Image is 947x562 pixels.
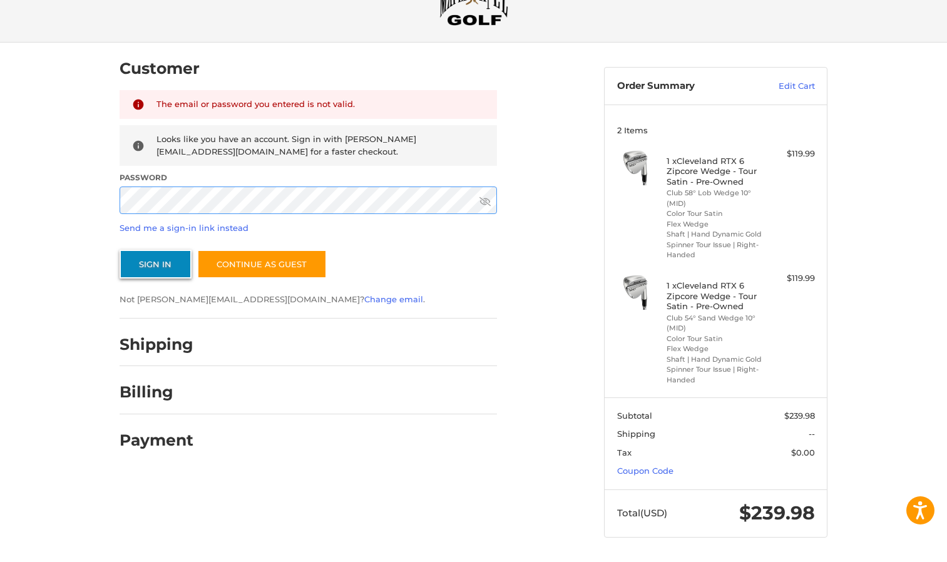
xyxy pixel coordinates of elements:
[667,313,762,334] li: Club 54° Sand Wedge 10° (MID)
[120,172,497,183] label: Password
[667,208,762,219] li: Color Tour Satin
[617,411,652,421] span: Subtotal
[667,280,762,311] h4: 1 x Cleveland RTX 6 Zipcore Wedge - Tour Satin - Pre-Owned
[617,429,655,439] span: Shipping
[667,229,762,260] li: Shaft | Hand Dynamic Gold Spinner Tour Issue | Right-Handed
[791,447,815,457] span: $0.00
[120,294,497,306] p: Not [PERSON_NAME][EMAIL_ADDRESS][DOMAIN_NAME]? .
[156,98,485,111] div: The email or password you entered is not valid.
[617,125,815,135] h3: 2 Items
[784,411,815,421] span: $239.98
[120,335,193,354] h2: Shipping
[667,156,762,186] h4: 1 x Cleveland RTX 6 Zipcore Wedge - Tour Satin - Pre-Owned
[156,134,416,156] span: Looks like you have an account. Sign in with [PERSON_NAME][EMAIL_ADDRESS][DOMAIN_NAME] for a fast...
[667,334,762,344] li: Color Tour Satin
[617,447,632,457] span: Tax
[120,382,193,402] h2: Billing
[667,354,762,386] li: Shaft | Hand Dynamic Gold Spinner Tour Issue | Right-Handed
[667,344,762,354] li: Flex Wedge
[120,223,248,233] a: Send me a sign-in link instead
[617,507,667,519] span: Total (USD)
[617,466,673,476] a: Coupon Code
[739,501,815,524] span: $239.98
[120,250,192,278] button: Sign In
[364,294,423,304] a: Change email
[765,272,815,285] div: $119.99
[667,219,762,230] li: Flex Wedge
[120,431,193,450] h2: Payment
[120,59,200,78] h2: Customer
[667,188,762,208] li: Club 58° Lob Wedge 10° (MID)
[197,250,327,278] a: Continue as guest
[752,80,815,93] a: Edit Cart
[765,148,815,160] div: $119.99
[809,429,815,439] span: --
[617,80,752,93] h3: Order Summary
